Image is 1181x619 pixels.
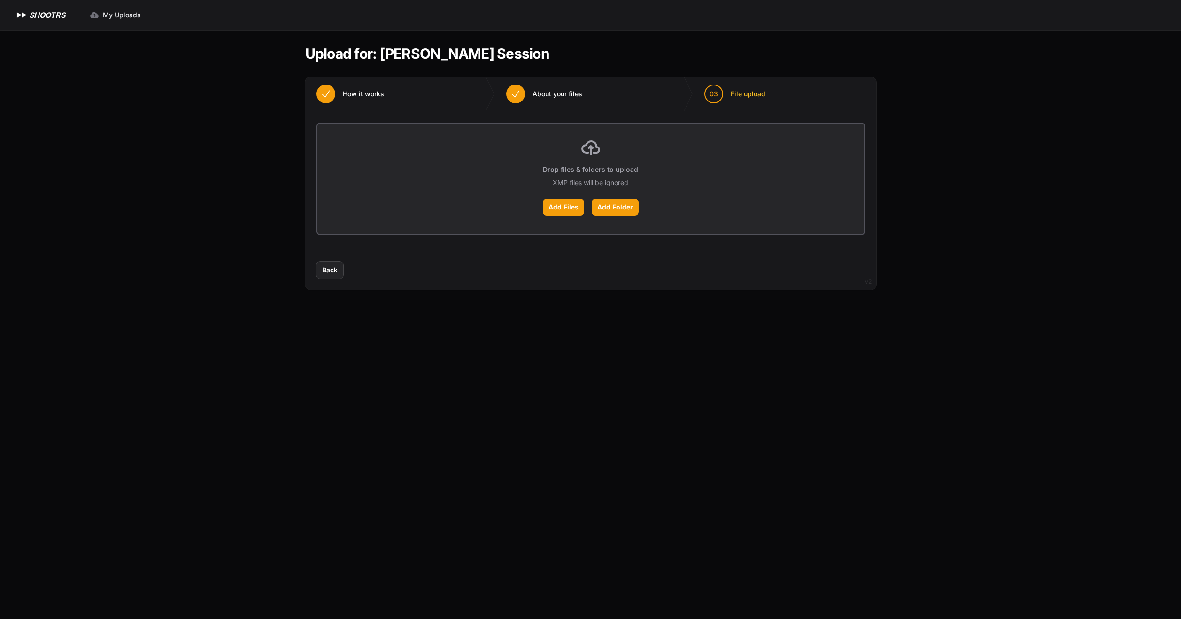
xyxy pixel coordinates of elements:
[592,199,639,216] label: Add Folder
[865,276,872,287] div: v2
[693,77,777,111] button: 03 File upload
[543,199,584,216] label: Add Files
[343,89,384,99] span: How it works
[322,265,338,275] span: Back
[553,178,628,187] p: XMP files will be ignored
[15,9,65,21] a: SHOOTRS SHOOTRS
[316,262,343,279] button: Back
[543,165,638,174] p: Drop files & folders to upload
[84,7,147,23] a: My Uploads
[29,9,65,21] h1: SHOOTRS
[710,89,718,99] span: 03
[305,77,395,111] button: How it works
[305,45,549,62] h1: Upload for: [PERSON_NAME] Session
[103,10,141,20] span: My Uploads
[731,89,765,99] span: File upload
[15,9,29,21] img: SHOOTRS
[495,77,594,111] button: About your files
[533,89,582,99] span: About your files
